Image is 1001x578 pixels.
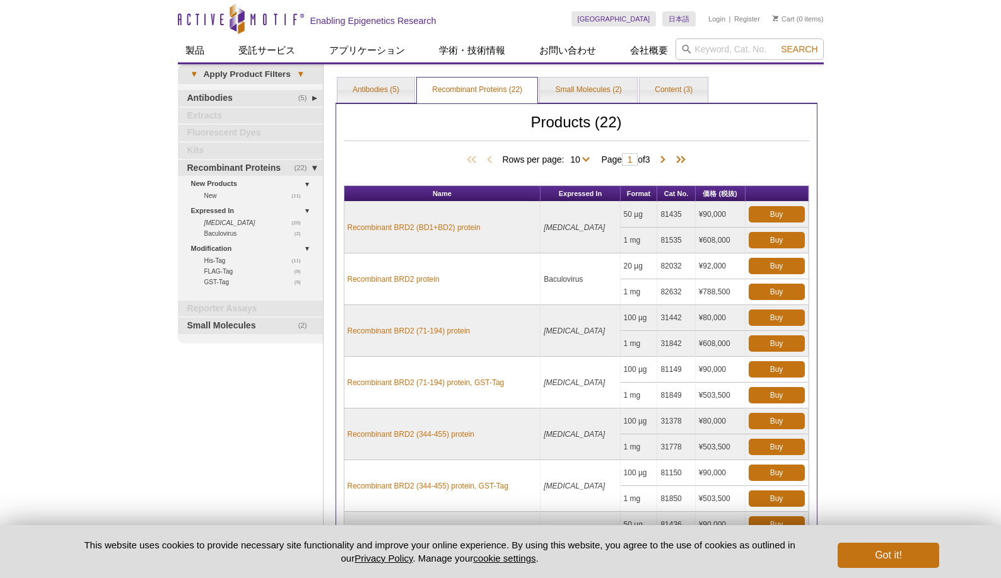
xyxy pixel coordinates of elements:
td: ¥90,000 [696,202,746,228]
td: 20 µg [621,253,658,279]
span: ▾ [291,69,310,80]
a: Recombinant BRD2 (344-455) protein, GST-Tag [348,480,508,492]
a: Recombinant Proteins (22) [417,78,537,103]
td: ¥608,000 [696,228,746,253]
a: 会社概要 [623,38,676,62]
li: | [729,11,731,26]
span: Next Page [657,154,669,166]
a: Buy [749,490,805,507]
td: 81150 [657,460,695,486]
td: 1 mg [621,486,658,512]
i: [MEDICAL_DATA] [544,327,605,335]
td: 31442 [657,305,695,331]
a: Login [708,14,725,23]
td: Baculovirus [541,253,620,305]
a: (2)Small Molecules [178,318,323,334]
a: Kits [178,142,323,159]
span: Last Page [669,154,688,166]
td: 1 mg [621,279,658,305]
h2: Products (22) [344,117,809,141]
td: 100 µg [621,460,658,486]
a: 日本語 [662,11,696,26]
td: 100 µg [621,408,658,434]
td: 1 mg [621,383,658,408]
input: Keyword, Cat. No. [676,38,824,60]
td: 82632 [657,279,695,305]
a: Buy [749,439,805,455]
th: Name [344,186,541,202]
a: New Products [191,177,315,190]
a: Reporter Assays [178,301,323,317]
td: 31778 [657,434,695,460]
a: (9)FLAG-Tag [204,266,308,277]
a: お問い合わせ [532,38,604,62]
th: 価格 (税抜) [696,186,746,202]
a: 受託サービス [231,38,303,62]
td: ¥90,000 [696,512,746,538]
td: 1 mg [621,331,658,357]
span: (2) [295,228,308,239]
th: Format [621,186,658,202]
span: ▾ [184,69,204,80]
a: Buy [749,284,805,300]
td: 81535 [657,228,695,253]
td: ¥92,000 [696,253,746,279]
td: 1 mg [621,228,658,253]
span: (22) [295,160,314,176]
p: This website uses cookies to provide necessary site functionality and improve your online experie... [62,538,817,565]
a: (11)New [204,190,308,201]
i: [MEDICAL_DATA] [544,223,605,232]
a: Recombinant BRD2 (71-194) protein [348,325,471,337]
td: 81435 [657,202,695,228]
a: Buy [749,465,805,481]
a: Buy [749,232,805,248]
h2: Enabling Epigenetics Research [310,15,436,26]
a: (9)GST-Tag [204,277,308,287]
td: 100 µg [621,357,658,383]
a: Antibodies (5) [337,78,414,103]
span: (11) [291,255,307,266]
a: Modification [191,242,315,255]
a: Fluorescent Dyes [178,125,323,141]
span: (9) [295,277,308,287]
button: Search [777,43,821,55]
span: (2) [298,318,314,334]
button: cookie settings [473,553,536,564]
a: Buy [749,309,805,326]
a: ▾Apply Product Filters▾ [178,64,323,84]
td: 81850 [657,486,695,512]
td: 50 µg [621,512,658,538]
span: (9) [295,266,308,277]
th: Expressed In [541,186,620,202]
a: アプリケーション [322,38,413,62]
td: ¥503,500 [696,486,746,512]
img: Your Cart [773,15,778,21]
td: ¥608,000 [696,331,746,357]
a: Register [734,14,760,23]
a: Buy [749,258,805,274]
a: Content (3) [640,78,708,103]
td: 100 µg [621,305,658,331]
a: Buy [749,361,805,378]
td: ¥503,500 [696,383,746,408]
a: (2)Baculovirus [204,228,308,239]
li: (0 items) [773,11,824,26]
a: Privacy Policy [354,553,413,564]
a: Recombinant BRD2 (71-194) protein, GST-Tag [348,377,505,388]
i: [MEDICAL_DATA] [544,378,605,387]
td: 82032 [657,253,695,279]
td: 81149 [657,357,695,383]
a: Recombinant BRD2 (BD1+BD2) protein [348,222,481,233]
a: Recombinant BRD2 (344-455) protein [348,429,474,440]
td: 81436 [657,512,695,538]
a: Buy [749,413,805,429]
span: Search [781,44,817,54]
span: (11) [291,190,307,201]
td: ¥90,000 [696,460,746,486]
a: 学術・技術情報 [431,38,513,62]
a: 製品 [178,38,212,62]
td: ¥503,500 [696,434,746,460]
a: (5)Antibodies [178,90,323,107]
a: Cart [773,14,795,23]
a: Buy [749,206,805,223]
